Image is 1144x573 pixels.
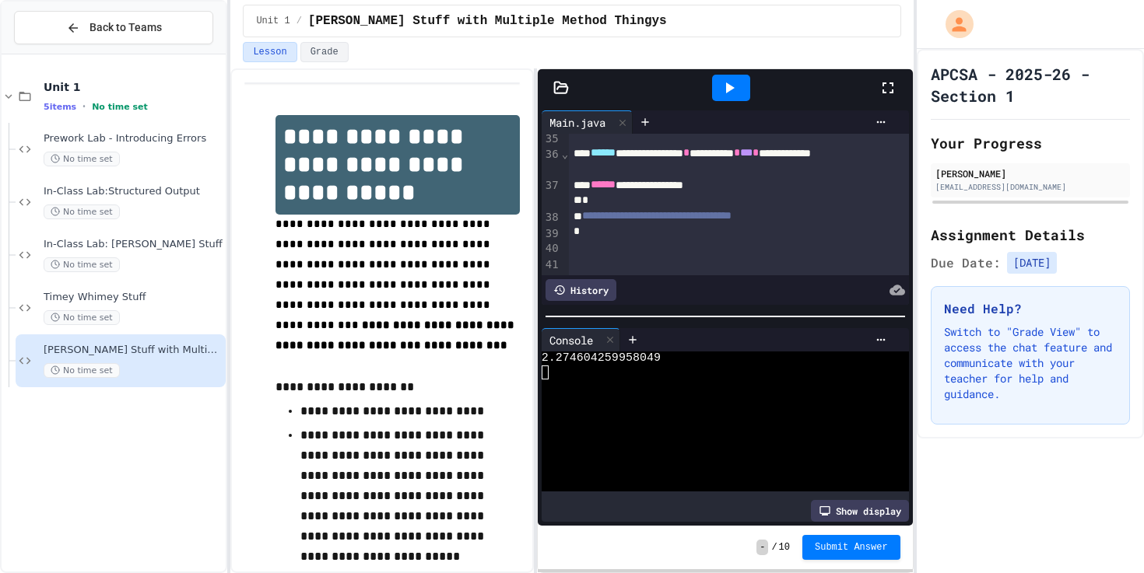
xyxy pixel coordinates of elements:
span: No time set [44,152,120,166]
span: Timey Whimey Stuff [44,291,223,304]
div: [EMAIL_ADDRESS][DOMAIN_NAME] [935,181,1125,193]
div: Console [542,332,601,348]
div: Show display [811,500,909,522]
div: 39 [542,226,561,242]
div: Main.java [542,110,633,134]
span: No time set [44,363,120,378]
span: 5 items [44,102,76,112]
span: Prework Lab - Introducing Errors [44,132,223,145]
span: Unit 1 [44,80,223,94]
h2: Your Progress [931,132,1130,154]
span: / [771,541,777,554]
p: Switch to "Grade View" to access the chat feature and communicate with your teacher for help and ... [944,324,1117,402]
div: Console [542,328,620,351]
button: Back to Teams [14,11,213,44]
span: 10 [779,541,790,554]
span: No time set [44,204,120,219]
div: 37 [542,178,561,210]
span: / [297,15,302,27]
span: No time set [44,257,120,272]
h1: APCSA - 2025-26 - Section 1 [931,63,1130,107]
h2: Assignment Details [931,224,1130,246]
div: 40 [542,241,561,257]
span: Submit Answer [815,541,888,554]
span: Back to Teams [89,19,162,36]
span: 2.274604259958049 [542,351,661,365]
div: 41 [542,257,561,273]
button: Lesson [243,42,297,62]
span: Mathy Stuff with Multiple Method Thingys [308,12,667,30]
span: • [82,100,86,113]
div: 38 [542,210,561,225]
span: Fold line [561,148,569,160]
div: My Account [929,6,977,42]
div: 36 [542,147,561,178]
div: History [546,279,616,301]
span: In-Class Lab: [PERSON_NAME] Stuff [44,238,223,251]
button: Submit Answer [802,535,900,560]
span: [PERSON_NAME] Stuff with Multiple Method Thingys [44,344,223,357]
span: [DATE] [1007,252,1057,274]
h3: Need Help? [944,299,1117,318]
span: No time set [44,310,120,325]
button: Grade [300,42,349,62]
span: Due Date: [931,253,1001,272]
span: - [756,540,768,555]
span: In-Class Lab:Structured Output [44,185,223,198]
div: Main.java [542,114,613,131]
div: 35 [542,131,561,147]
span: No time set [92,102,148,112]
div: [PERSON_NAME] [935,166,1125,180]
span: Unit 1 [256,15,290,27]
